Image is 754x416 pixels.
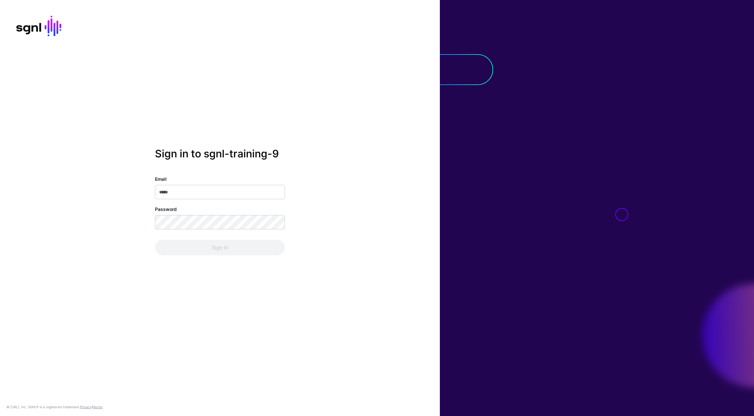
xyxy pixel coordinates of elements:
[6,404,103,410] div: © [URL], Inc. SGNL® is a registered trademark. &
[80,405,92,409] a: Privacy
[155,206,177,213] label: Password
[93,405,103,409] a: Terms
[155,148,285,160] h2: Sign in to sgnl-training-9
[155,176,167,182] label: Email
